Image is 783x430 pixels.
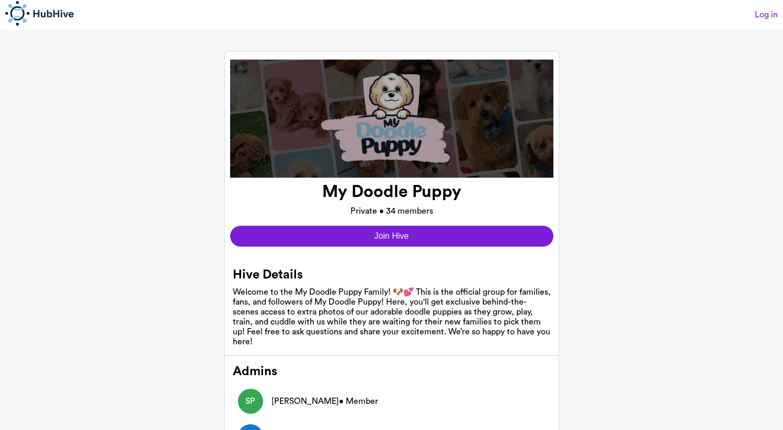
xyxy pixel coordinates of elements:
div: Welcome to the My Doodle Puppy Family! 🐶💕 This is the official group for families, fans, and foll... [233,287,551,347]
img: hub hive connect logo [5,1,77,26]
a: SP[PERSON_NAME]• Member [233,383,551,419]
p: SP [245,395,255,408]
span: • Member [339,397,378,405]
p: Private • 34 members [350,205,433,217]
h1: My Doodle Puppy [322,182,461,202]
h2: Hive Details [233,268,551,283]
p: Skye Parker [271,395,378,408]
button: Join Hive [230,226,553,247]
h2: Admins [233,364,551,379]
a: Log in [755,10,778,20]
